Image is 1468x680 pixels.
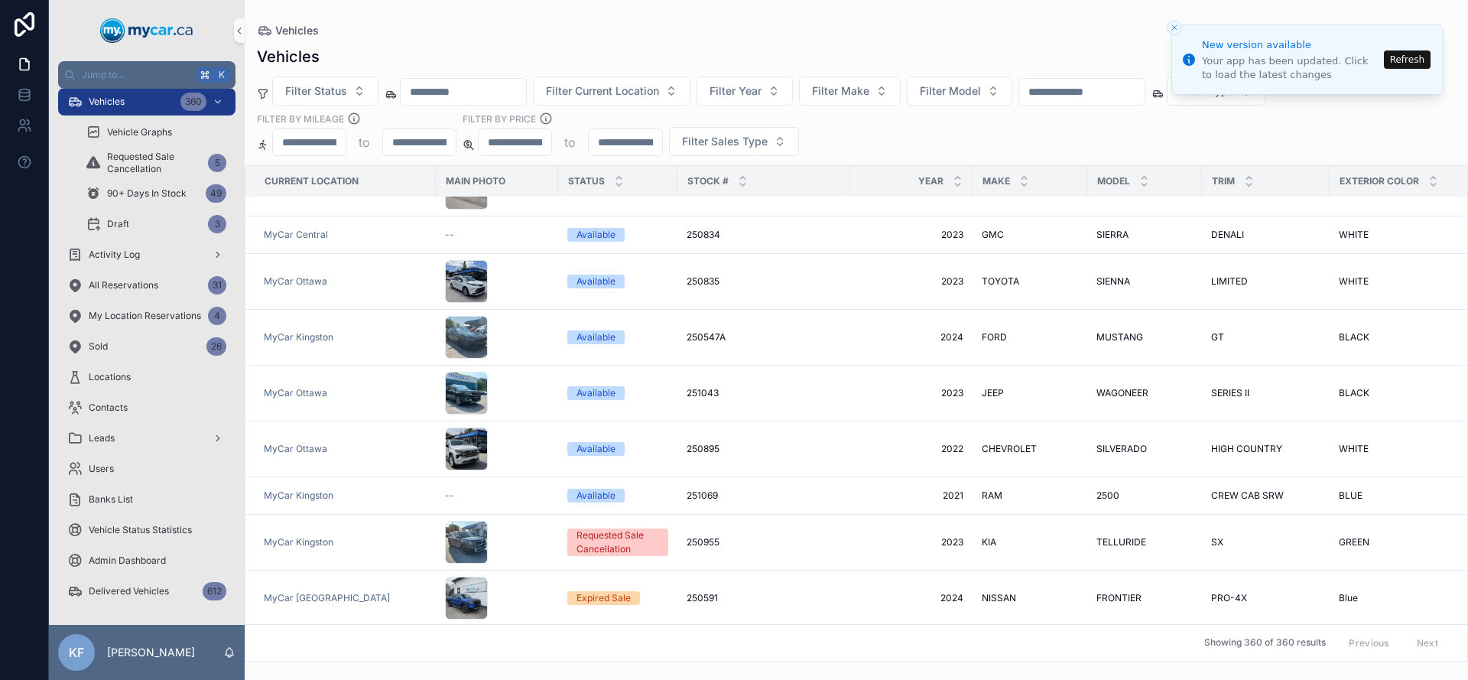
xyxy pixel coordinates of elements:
span: SERIES II [1211,387,1249,399]
a: 251043 [687,387,841,399]
a: Delivered Vehicles612 [58,578,235,605]
a: MyCar Kingston [264,536,333,548]
a: MyCar Ottawa [264,443,427,455]
span: GREEN [1339,536,1369,548]
a: Available [567,275,668,288]
button: Select Button [799,76,901,106]
a: SX [1211,536,1320,548]
span: K [216,69,228,81]
a: Blue [1339,592,1459,604]
a: MyCar Ottawa [264,387,427,399]
span: Showing 360 of 360 results [1204,637,1326,649]
span: BLACK [1339,387,1369,399]
a: 2023 [859,229,963,241]
span: FORD [982,331,1007,343]
span: WHITE [1339,229,1369,241]
span: Year [918,175,943,187]
span: 2021 [859,490,963,502]
span: GMC [982,229,1004,241]
a: -- [445,490,549,502]
span: 250547A [687,331,726,343]
a: WAGONEER [1096,387,1193,399]
span: MyCar Kingston [264,490,333,502]
div: Requested Sale Cancellation [576,529,659,556]
a: Requested Sale Cancellation [567,529,668,556]
span: MyCar Kingston [264,331,333,343]
a: MyCar Ottawa [264,387,327,399]
a: 2023 [859,387,963,399]
p: to [359,133,370,151]
span: 2500 [1096,490,1119,502]
a: Leads [58,425,235,452]
span: GT [1211,331,1224,343]
a: Available [567,228,668,242]
a: 2023 [859,536,963,548]
a: NISSAN [982,592,1078,604]
a: CHEVROLET [982,443,1078,455]
a: MyCar [GEOGRAPHIC_DATA] [264,592,427,604]
div: 4 [208,307,226,325]
div: 3 [208,215,226,233]
a: Contacts [58,394,235,421]
span: Vehicles [275,23,319,38]
a: All Reservations31 [58,272,235,299]
span: SIERRA [1096,229,1129,241]
span: 2023 [859,275,963,288]
span: JEEP [982,387,1004,399]
a: Users [58,455,235,483]
a: MyCar Ottawa [264,443,327,455]
button: Select Button [907,76,1012,106]
div: 5 [208,154,226,172]
a: CREW CAB SRW [1211,490,1320,502]
span: Filter Status [285,83,347,99]
span: Activity Log [89,249,140,261]
span: KF [69,643,84,662]
a: Available [567,442,668,456]
a: Available [567,489,668,503]
span: KIA [982,536,996,548]
div: Available [576,275,615,288]
div: Available [576,489,615,503]
a: HIGH COUNTRY [1211,443,1320,455]
label: FILTER BY PRICE [463,112,536,125]
a: 250955 [687,536,841,548]
span: Trim [1212,175,1235,187]
span: Contacts [89,402,128,414]
a: KIA [982,536,1078,548]
a: My Location Reservations4 [58,302,235,330]
a: 250834 [687,229,841,241]
a: Vehicles360 [58,88,235,116]
div: Expired Sale [576,591,631,605]
span: SILVERADO [1096,443,1147,455]
a: GREEN [1339,536,1459,548]
span: Requested Sale Cancellation [107,151,202,175]
span: PRO-4X [1211,592,1247,604]
div: 360 [180,93,206,111]
div: 31 [208,276,226,294]
span: HIGH COUNTRY [1211,443,1282,455]
div: 49 [206,184,226,203]
a: 2024 [859,331,963,343]
p: to [564,133,576,151]
span: LIMITED [1211,275,1248,288]
span: TOYOTA [982,275,1019,288]
span: BLUE [1339,490,1362,502]
a: WHITE [1339,275,1459,288]
a: MyCar Kingston [264,536,427,548]
span: Vehicle Status Statistics [89,524,192,536]
a: 2024 [859,592,963,604]
span: CREW CAB SRW [1211,490,1284,502]
span: TELLURIDE [1096,536,1146,548]
span: My Location Reservations [89,310,201,322]
button: Close toast [1167,20,1182,35]
span: 251069 [687,490,718,502]
div: Available [576,330,615,344]
span: CHEVROLET [982,443,1037,455]
span: Banks List [89,493,133,506]
a: Vehicle Status Statistics [58,516,235,544]
button: Jump to...K [58,61,235,89]
a: MyCar Ottawa [264,275,427,288]
div: 612 [203,582,226,600]
h1: Vehicles [257,46,320,67]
